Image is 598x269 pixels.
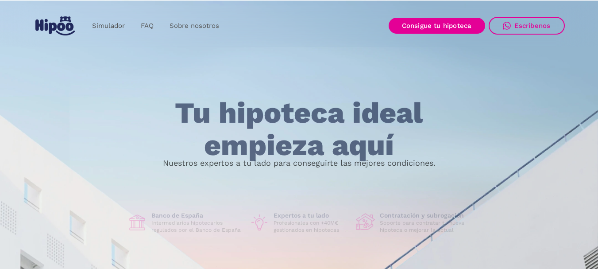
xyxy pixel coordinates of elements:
p: Nuestros expertos a tu lado para conseguirte las mejores condiciones. [163,160,436,167]
div: Escríbenos [514,22,551,30]
h1: Contratación y subrogación [380,211,471,219]
a: Simulador [84,17,133,35]
h1: Expertos a tu lado [274,211,349,219]
p: Intermediarios hipotecarios regulados por el Banco de España [151,219,243,234]
a: home [34,13,77,39]
a: Sobre nosotros [162,17,227,35]
a: FAQ [133,17,162,35]
a: Escríbenos [489,17,565,35]
a: Consigue tu hipoteca [389,18,485,34]
h1: Banco de España [151,211,243,219]
h1: Tu hipoteca ideal empieza aquí [131,97,467,161]
p: Soporte para contratar tu nueva hipoteca o mejorar la actual [380,219,471,234]
p: Profesionales con +40M€ gestionados en hipotecas [274,219,349,234]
